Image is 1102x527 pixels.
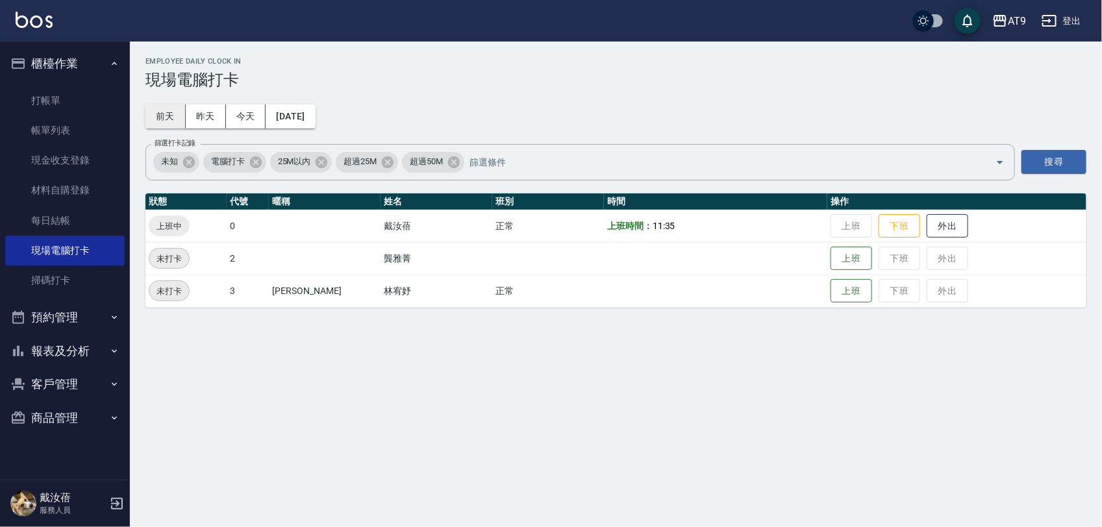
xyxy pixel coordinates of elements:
td: 0 [227,210,269,242]
th: 姓名 [381,193,492,210]
th: 狀態 [145,193,227,210]
button: 櫃檯作業 [5,47,125,80]
td: 3 [227,275,269,307]
button: 搜尋 [1021,150,1086,174]
th: 操作 [827,193,1086,210]
img: Person [10,491,36,517]
th: 時間 [604,193,827,210]
a: 打帳單 [5,86,125,116]
td: 正常 [492,210,604,242]
div: 未知 [153,152,199,173]
h2: Employee Daily Clock In [145,57,1086,66]
button: 商品管理 [5,401,125,435]
a: 現金收支登錄 [5,145,125,175]
td: 2 [227,242,269,275]
span: 未知 [153,155,186,168]
td: 龔雅菁 [381,242,492,275]
td: 戴汝蓓 [381,210,492,242]
span: 電腦打卡 [203,155,253,168]
a: 每日結帳 [5,206,125,236]
button: AT9 [987,8,1031,34]
button: 客戶管理 [5,367,125,401]
span: 超過50M [402,155,451,168]
div: 電腦打卡 [203,152,266,173]
button: 下班 [879,214,920,238]
div: 超過25M [336,152,398,173]
p: 服務人員 [40,504,106,516]
td: 林宥妤 [381,275,492,307]
img: Logo [16,12,53,28]
a: 現場電腦打卡 [5,236,125,265]
span: 11:35 [653,221,675,231]
button: 今天 [226,104,266,129]
button: 外出 [927,214,968,238]
button: 前天 [145,104,186,129]
label: 篩選打卡記錄 [155,138,195,148]
span: 未打卡 [149,252,189,265]
a: 掃碼打卡 [5,265,125,295]
td: [PERSON_NAME] [269,275,381,307]
b: 上班時間： [607,221,653,231]
button: save [955,8,981,34]
span: 25M以內 [270,155,319,168]
input: 篩選條件 [466,151,973,173]
button: 登出 [1036,9,1086,33]
div: AT9 [1008,13,1026,29]
h3: 現場電腦打卡 [145,71,1086,89]
h5: 戴汝蓓 [40,491,106,504]
div: 25M以內 [270,152,332,173]
span: 超過25M [336,155,384,168]
th: 代號 [227,193,269,210]
button: 報表及分析 [5,334,125,368]
td: 正常 [492,275,604,307]
a: 帳單列表 [5,116,125,145]
button: 昨天 [186,104,226,129]
button: [DATE] [266,104,315,129]
th: 班別 [492,193,604,210]
button: 預約管理 [5,300,125,334]
th: 暱稱 [269,193,381,210]
span: 未打卡 [149,284,189,298]
button: 上班 [831,247,872,271]
button: 上班 [831,279,872,303]
a: 材料自購登錄 [5,175,125,205]
div: 超過50M [402,152,464,173]
span: 上班中 [149,219,190,233]
button: Open [990,152,1010,173]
